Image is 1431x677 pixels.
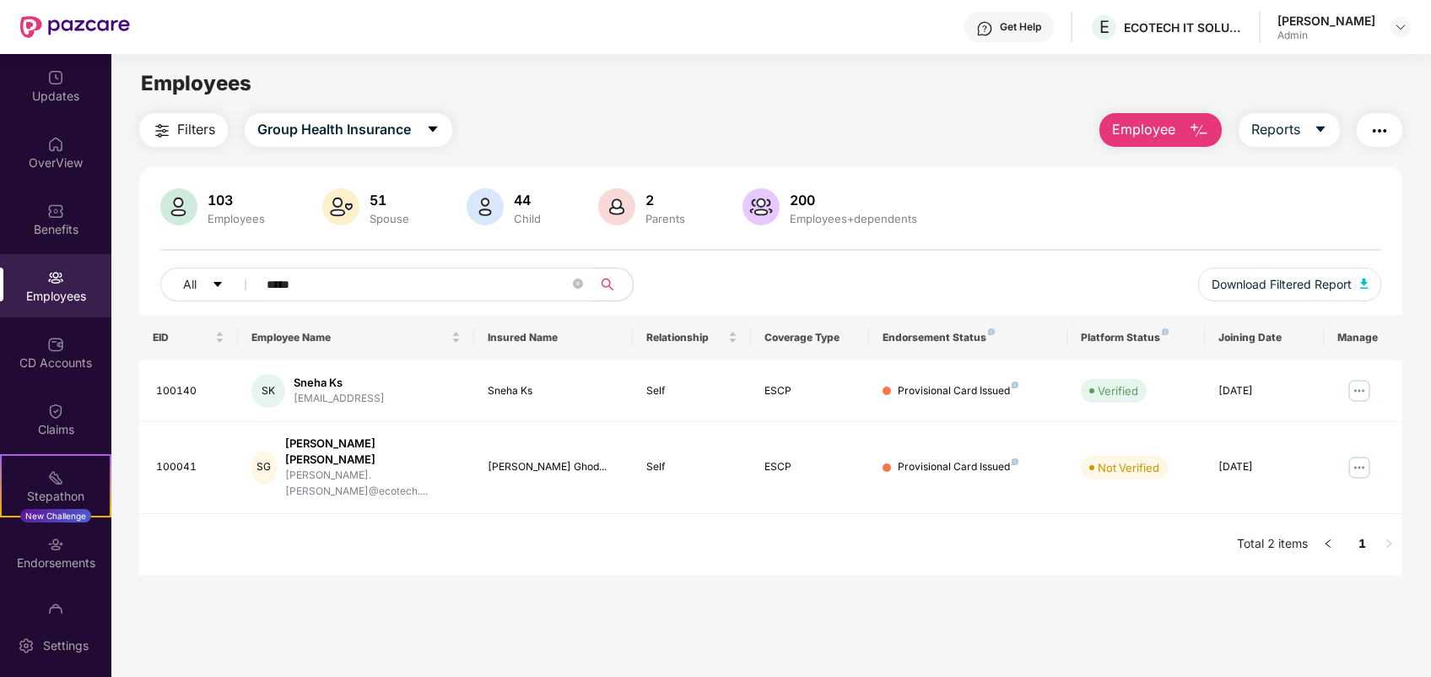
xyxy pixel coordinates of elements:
[1277,29,1375,42] div: Admin
[183,275,197,294] span: All
[47,336,64,353] img: svg+xml;base64,PHN2ZyBpZD0iQ0RfQWNjb3VudHMiIGRhdGEtbmFtZT0iQ0QgQWNjb3VudHMiIHhtbG5zPSJodHRwOi8vd3...
[153,331,212,344] span: EID
[742,188,780,225] img: svg+xml;base64,PHN2ZyB4bWxucz0iaHR0cDovL3d3dy53My5vcmcvMjAwMC9zdmciIHhtbG5zOnhsaW5rPSJodHRwOi8vd3...
[139,315,238,360] th: EID
[786,212,921,225] div: Employees+dependents
[764,383,856,399] div: ESCP
[294,375,385,391] div: Sneha Ks
[1324,315,1403,360] th: Manage
[2,488,110,505] div: Stepathon
[988,328,995,335] img: svg+xml;base64,PHN2ZyB4bWxucz0iaHR0cDovL3d3dy53My5vcmcvMjAwMC9zdmciIHdpZHRoPSI4IiBoZWlnaHQ9IjgiIH...
[366,212,413,225] div: Spouse
[1315,531,1342,558] li: Previous Page
[20,509,91,523] div: New Challenge
[1124,19,1242,35] div: ECOTECH IT SOLUTIONS PRIVATE LIMITED
[156,459,224,475] div: 100041
[898,459,1018,475] div: Provisional Card Issued
[294,391,385,407] div: [EMAIL_ADDRESS]
[1323,539,1333,549] span: left
[573,279,583,289] span: close-circle
[20,16,130,38] img: New Pazcare Logo
[467,188,504,225] img: svg+xml;base64,PHN2ZyB4bWxucz0iaHR0cDovL3d3dy53My5vcmcvMjAwMC9zdmciIHhtbG5zOnhsaW5rPSJodHRwOi8vd3...
[152,121,172,141] img: svg+xml;base64,PHN2ZyB4bWxucz0iaHR0cDovL3d3dy53My5vcmcvMjAwMC9zdmciIHdpZHRoPSIyNCIgaGVpZ2h0PSIyNC...
[285,436,461,468] div: [PERSON_NAME] [PERSON_NAME]
[47,403,64,420] img: svg+xml;base64,PHN2ZyBpZD0iQ2xhaW0iIHhtbG5zPSJodHRwOi8vd3d3LnczLm9yZy8yMDAwL3N2ZyIgd2lkdGg9IjIwIi...
[251,451,278,485] div: SG
[1375,531,1402,558] button: right
[204,192,268,209] div: 103
[633,315,751,360] th: Relationship
[646,383,737,399] div: Self
[156,383,224,399] div: 100140
[598,188,635,225] img: svg+xml;base64,PHN2ZyB4bWxucz0iaHR0cDovL3d3dy53My5vcmcvMjAwMC9zdmciIHhtbG5zOnhsaW5rPSJodHRwOi8vd3...
[1198,268,1382,301] button: Download Filtered Report
[1212,275,1352,294] span: Download Filtered Report
[1346,454,1373,481] img: manageButton
[488,459,618,475] div: [PERSON_NAME] Ghod...
[883,331,1053,344] div: Endorsement Status
[646,331,725,344] span: Relationship
[488,383,618,399] div: Sneha Ks
[898,383,1018,399] div: Provisional Card Issued
[573,277,583,293] span: close-circle
[1098,382,1138,399] div: Verified
[141,71,251,95] span: Employees
[1360,279,1369,289] img: svg+xml;base64,PHN2ZyB4bWxucz0iaHR0cDovL3d3dy53My5vcmcvMjAwMC9zdmciIHhtbG5zOnhsaW5rPSJodHRwOi8vd3...
[642,192,688,209] div: 2
[764,459,856,475] div: ESCP
[1218,383,1309,399] div: [DATE]
[47,69,64,86] img: svg+xml;base64,PHN2ZyBpZD0iVXBkYXRlZCIgeG1sbnM9Imh0dHA6Ly93d3cudzMub3JnLzIwMDAvc3ZnIiB3aWR0aD0iMj...
[212,279,224,292] span: caret-down
[1237,531,1308,558] li: Total 2 items
[1277,13,1375,29] div: [PERSON_NAME]
[1189,121,1209,141] img: svg+xml;base64,PHN2ZyB4bWxucz0iaHR0cDovL3d3dy53My5vcmcvMjAwMC9zdmciIHhtbG5zOnhsaW5rPSJodHRwOi8vd3...
[47,269,64,286] img: svg+xml;base64,PHN2ZyBpZD0iRW1wbG95ZWVzIiB4bWxucz0iaHR0cDovL3d3dy53My5vcmcvMjAwMC9zdmciIHdpZHRoPS...
[1099,113,1222,147] button: Employee
[47,469,64,486] img: svg+xml;base64,PHN2ZyB4bWxucz0iaHR0cDovL3d3dy53My5vcmcvMjAwMC9zdmciIHdpZHRoPSIyMSIgaGVpZ2h0PSIyMC...
[285,468,461,500] div: [PERSON_NAME].[PERSON_NAME]@ecotech....
[1012,382,1018,388] img: svg+xml;base64,PHN2ZyB4bWxucz0iaHR0cDovL3d3dy53My5vcmcvMjAwMC9zdmciIHdpZHRoPSI4IiBoZWlnaHQ9IjgiIH...
[139,113,228,147] button: Filters
[1162,328,1169,335] img: svg+xml;base64,PHN2ZyB4bWxucz0iaHR0cDovL3d3dy53My5vcmcvMjAwMC9zdmciIHdpZHRoPSI4IiBoZWlnaHQ9IjgiIH...
[751,315,869,360] th: Coverage Type
[47,203,64,219] img: svg+xml;base64,PHN2ZyBpZD0iQmVuZWZpdHMiIHhtbG5zPSJodHRwOi8vd3d3LnczLm9yZy8yMDAwL3N2ZyIgd2lkdGg9Ij...
[1081,331,1192,344] div: Platform Status
[474,315,632,360] th: Insured Name
[1112,119,1175,140] span: Employee
[177,119,215,140] span: Filters
[1384,539,1394,549] span: right
[591,278,624,291] span: search
[251,331,449,344] span: Employee Name
[366,192,413,209] div: 51
[1012,458,1018,465] img: svg+xml;base64,PHN2ZyB4bWxucz0iaHR0cDovL3d3dy53My5vcmcvMjAwMC9zdmciIHdpZHRoPSI4IiBoZWlnaHQ9IjgiIH...
[1099,17,1110,37] span: E
[18,637,35,654] img: svg+xml;base64,PHN2ZyBpZD0iU2V0dGluZy0yMHgyMCIgeG1sbnM9Imh0dHA6Ly93d3cudzMub3JnLzIwMDAvc3ZnIiB3aW...
[1346,377,1373,404] img: manageButton
[238,315,475,360] th: Employee Name
[510,212,544,225] div: Child
[1315,531,1342,558] button: left
[1251,119,1300,140] span: Reports
[1348,531,1375,556] a: 1
[38,637,94,654] div: Settings
[591,268,634,301] button: search
[646,459,737,475] div: Self
[251,374,285,408] div: SK
[245,113,452,147] button: Group Health Insurancecaret-down
[322,188,359,225] img: svg+xml;base64,PHN2ZyB4bWxucz0iaHR0cDovL3d3dy53My5vcmcvMjAwMC9zdmciIHhtbG5zOnhsaW5rPSJodHRwOi8vd3...
[1369,121,1390,141] img: svg+xml;base64,PHN2ZyB4bWxucz0iaHR0cDovL3d3dy53My5vcmcvMjAwMC9zdmciIHdpZHRoPSIyNCIgaGVpZ2h0PSIyNC...
[1218,459,1309,475] div: [DATE]
[976,20,993,37] img: svg+xml;base64,PHN2ZyBpZD0iSGVscC0zMngzMiIgeG1sbnM9Imh0dHA6Ly93d3cudzMub3JnLzIwMDAvc3ZnIiB3aWR0aD...
[1239,113,1340,147] button: Reportscaret-down
[47,136,64,153] img: svg+xml;base64,PHN2ZyBpZD0iSG9tZSIgeG1sbnM9Imh0dHA6Ly93d3cudzMub3JnLzIwMDAvc3ZnIiB3aWR0aD0iMjAiIG...
[1375,531,1402,558] li: Next Page
[1205,315,1323,360] th: Joining Date
[642,212,688,225] div: Parents
[47,603,64,620] img: svg+xml;base64,PHN2ZyBpZD0iTXlfT3JkZXJzIiBkYXRhLW5hbWU9Ik15IE9yZGVycyIgeG1sbnM9Imh0dHA6Ly93d3cudz...
[1000,20,1041,34] div: Get Help
[160,268,263,301] button: Allcaret-down
[426,122,440,138] span: caret-down
[47,536,64,553] img: svg+xml;base64,PHN2ZyBpZD0iRW5kb3JzZW1lbnRzIiB4bWxucz0iaHR0cDovL3d3dy53My5vcmcvMjAwMC9zdmciIHdpZH...
[1348,531,1375,558] li: 1
[1394,20,1407,34] img: svg+xml;base64,PHN2ZyBpZD0iRHJvcGRvd24tMzJ4MzIiIHhtbG5zPSJodHRwOi8vd3d3LnczLm9yZy8yMDAwL3N2ZyIgd2...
